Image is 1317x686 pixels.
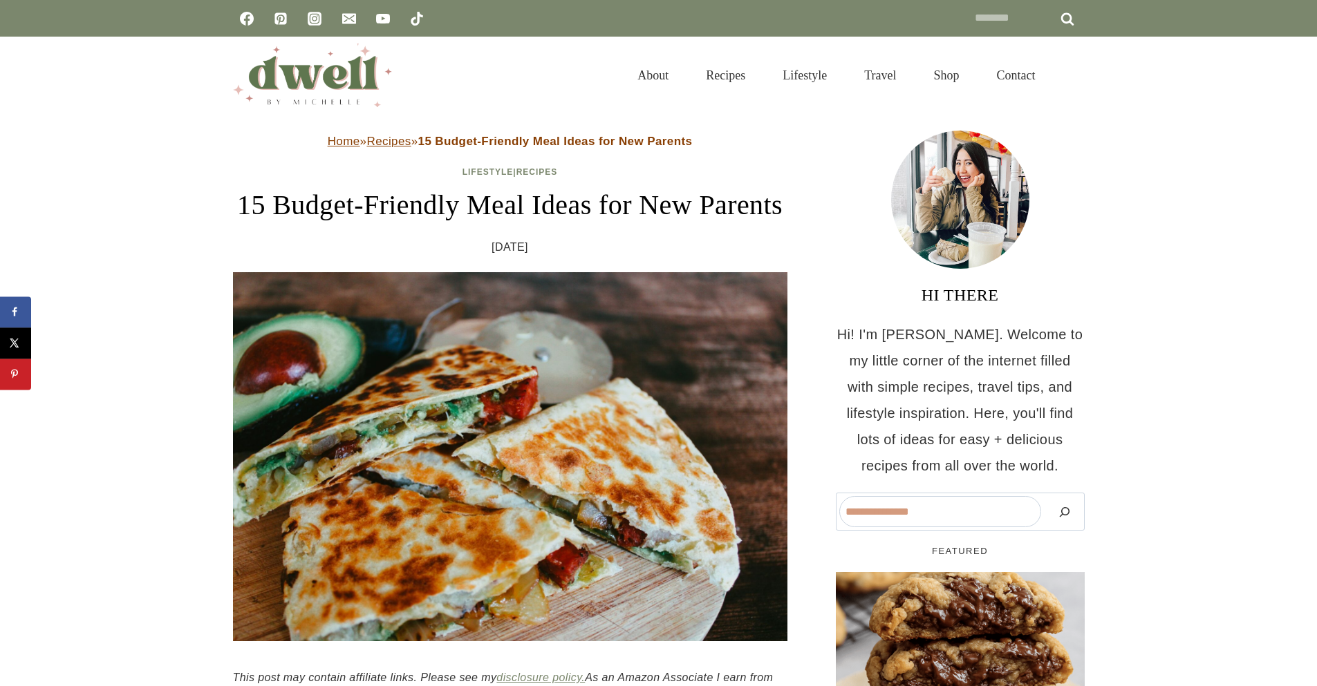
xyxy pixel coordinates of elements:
[463,167,514,177] a: Lifestyle
[463,167,558,177] span: |
[978,51,1054,99] a: Contact
[492,237,528,258] time: [DATE]
[619,51,687,99] a: About
[846,51,915,99] a: Travel
[267,5,295,32] a: Pinterest
[366,135,411,148] a: Recipes
[369,5,397,32] a: YouTube
[335,5,363,32] a: Email
[836,283,1085,307] h3: HI THERE
[836,544,1085,558] h5: FEATURED
[496,671,585,683] a: disclosure policy.
[619,51,1054,99] nav: Primary Navigation
[915,51,978,99] a: Shop
[687,51,764,99] a: Recipes
[328,135,693,148] span: » »
[1061,64,1085,87] button: View Search Form
[328,135,360,148] a: Home
[233,5,261,32] a: Facebook
[764,51,846,99] a: Lifestyle
[1048,496,1081,527] button: Search
[403,5,431,32] a: TikTok
[233,184,787,226] h1: 15 Budget-Friendly Meal Ideas for New Parents
[516,167,558,177] a: Recipes
[836,321,1085,479] p: Hi! I'm [PERSON_NAME]. Welcome to my little corner of the internet filled with simple recipes, tr...
[301,5,328,32] a: Instagram
[233,44,392,107] img: DWELL by michelle
[418,135,693,148] strong: 15 Budget-Friendly Meal Ideas for New Parents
